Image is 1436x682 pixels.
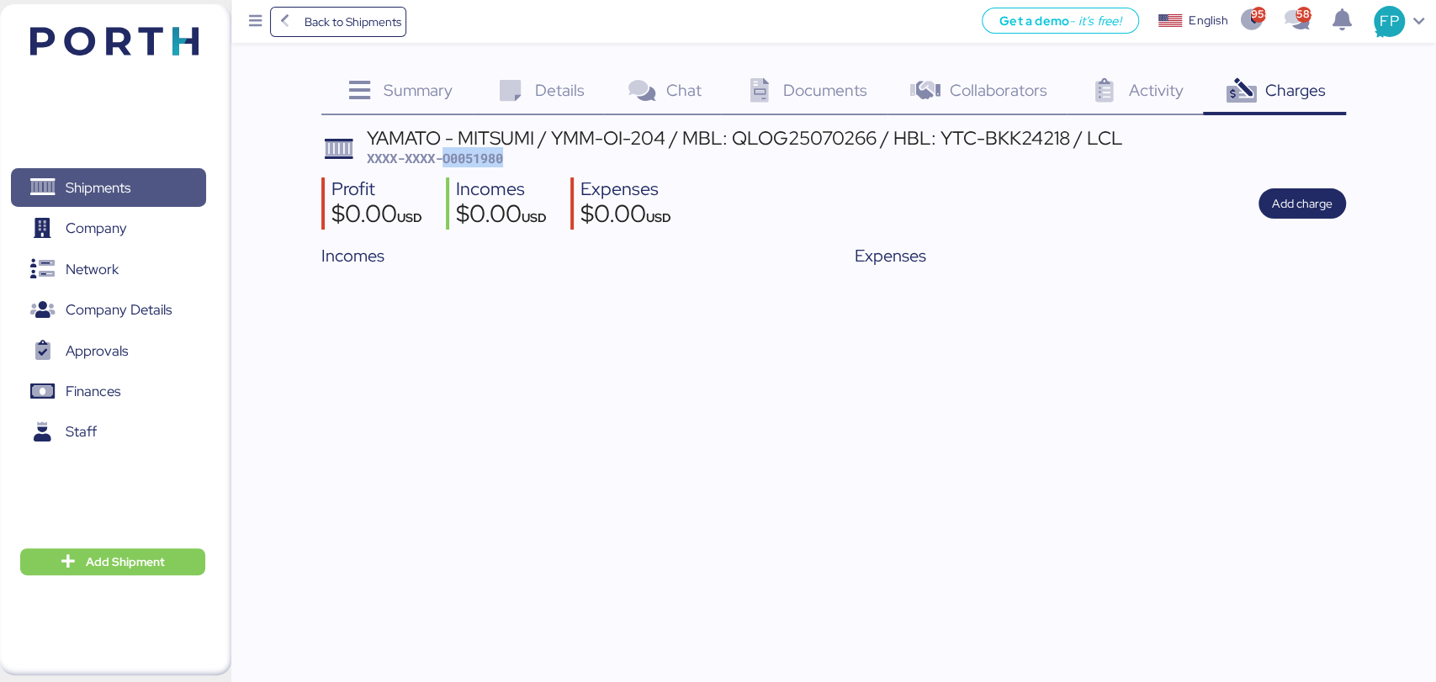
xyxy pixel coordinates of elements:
[1265,79,1326,101] span: Charges
[854,243,1345,268] div: Expenses
[580,177,671,202] div: Expenses
[397,209,422,225] span: USD
[535,79,585,101] span: Details
[1258,188,1346,219] button: Add charge
[367,150,503,167] span: XXXX-XXXX-O0051980
[11,250,206,288] a: Network
[20,548,205,575] button: Add Shipment
[580,202,671,230] div: $0.00
[11,331,206,370] a: Approvals
[270,7,407,37] a: Back to Shipments
[321,243,813,268] div: Incomes
[241,8,270,36] button: Menu
[384,79,453,101] span: Summary
[66,339,128,363] span: Approvals
[66,420,97,444] span: Staff
[304,12,400,32] span: Back to Shipments
[331,177,422,202] div: Profit
[1129,79,1184,101] span: Activity
[66,298,172,322] span: Company Details
[456,177,547,202] div: Incomes
[66,379,120,404] span: Finances
[66,176,130,200] span: Shipments
[1380,10,1398,32] span: FP
[666,79,702,101] span: Chat
[66,216,127,241] span: Company
[522,209,547,225] span: USD
[331,202,422,230] div: $0.00
[66,257,119,282] span: Network
[456,202,547,230] div: $0.00
[1189,12,1227,29] div: English
[11,413,206,452] a: Staff
[11,291,206,330] a: Company Details
[11,168,206,207] a: Shipments
[646,209,671,225] span: USD
[11,373,206,411] a: Finances
[950,79,1047,101] span: Collaborators
[783,79,867,101] span: Documents
[86,552,165,572] span: Add Shipment
[1272,193,1333,214] span: Add charge
[11,209,206,248] a: Company
[367,129,1123,147] div: YAMATO - MITSUMI / YMM-OI-204 / MBL: QLOG25070266 / HBL: YTC-BKK24218 / LCL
